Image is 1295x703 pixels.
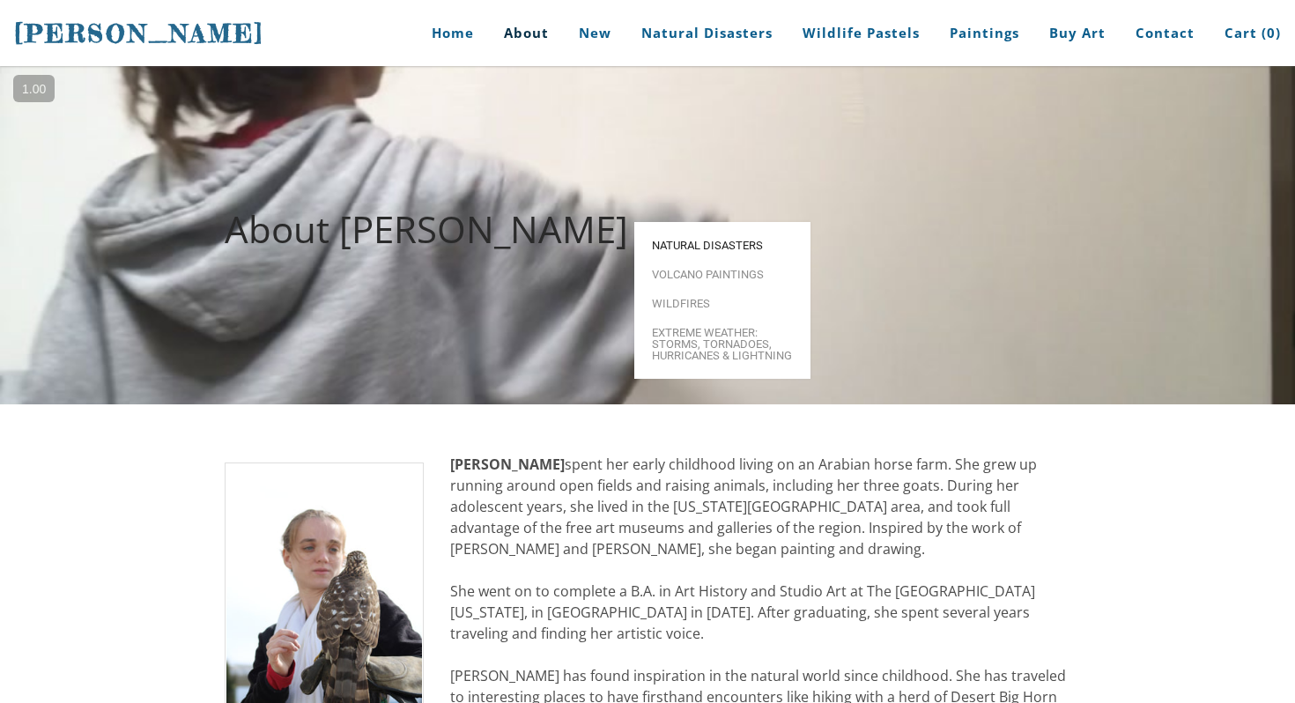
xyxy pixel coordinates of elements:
span: [PERSON_NAME] [14,18,264,48]
a: Extreme Weather: Storms, Tornadoes, Hurricanes & Lightning [634,318,810,370]
span: Natural Disasters [652,240,793,251]
a: Natural Disasters [634,231,810,260]
a: Volcano paintings [634,260,810,289]
span: Extreme Weather: Storms, Tornadoes, Hurricanes & Lightning [652,327,793,361]
span: Volcano paintings [652,269,793,280]
span: 0 [1267,24,1276,41]
strong: [PERSON_NAME] [450,455,565,474]
font: About [PERSON_NAME] [225,203,628,254]
span: Wildfires [652,298,793,309]
a: [PERSON_NAME] [14,17,264,50]
a: Wildfires [634,289,810,318]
